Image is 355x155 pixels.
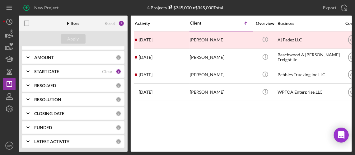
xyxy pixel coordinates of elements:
div: 0 [116,97,121,102]
time: 2025-01-15 08:33 [139,37,152,42]
div: [PERSON_NAME] [190,67,252,83]
time: 2024-12-31 17:43 [139,90,152,95]
div: [PERSON_NAME] [190,49,252,66]
time: 2024-07-03 21:50 [139,55,152,60]
div: 2 [118,20,124,26]
div: Export [323,2,336,14]
b: Filters [67,21,79,26]
b: LATEST ACTIVITY [34,139,69,144]
b: AMOUNT [34,55,54,60]
div: Activity [135,21,189,26]
div: Clear [102,69,113,74]
div: Beachwood & [PERSON_NAME] Freight llc [278,49,340,66]
div: Reset [105,21,115,26]
div: [PERSON_NAME] [190,84,252,101]
button: Apply [61,34,86,44]
time: 2025-03-13 16:11 [139,72,152,77]
div: [PERSON_NAME] [190,32,252,48]
b: RESOLVED [34,83,56,88]
button: CW [3,139,16,152]
div: 4 Projects • $345,000 Total [147,5,223,10]
div: Business [278,21,340,26]
text: CW [7,144,12,148]
div: 0 [116,139,121,144]
div: 0 [116,125,121,130]
div: Client [190,21,221,26]
button: Export [317,2,352,14]
div: 1 [116,69,121,74]
div: Aj Fadez LLC [278,32,340,48]
div: 0 [116,55,121,60]
button: New Project [19,2,65,14]
b: CLOSING DATE [34,111,64,116]
b: START DATE [34,69,59,74]
div: $345,000 [167,5,192,10]
div: 0 [116,83,121,88]
div: Overview [254,21,277,26]
div: Pebbles Trucking Inc LLC [278,67,340,83]
div: 0 [116,111,121,116]
div: New Project [34,2,58,14]
div: Apply [68,34,79,44]
div: Open Intercom Messenger [334,128,349,143]
b: FUNDED [34,125,52,130]
b: RESOLUTION [34,97,61,102]
div: WPTOA Enterprise,LLC [278,84,340,101]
